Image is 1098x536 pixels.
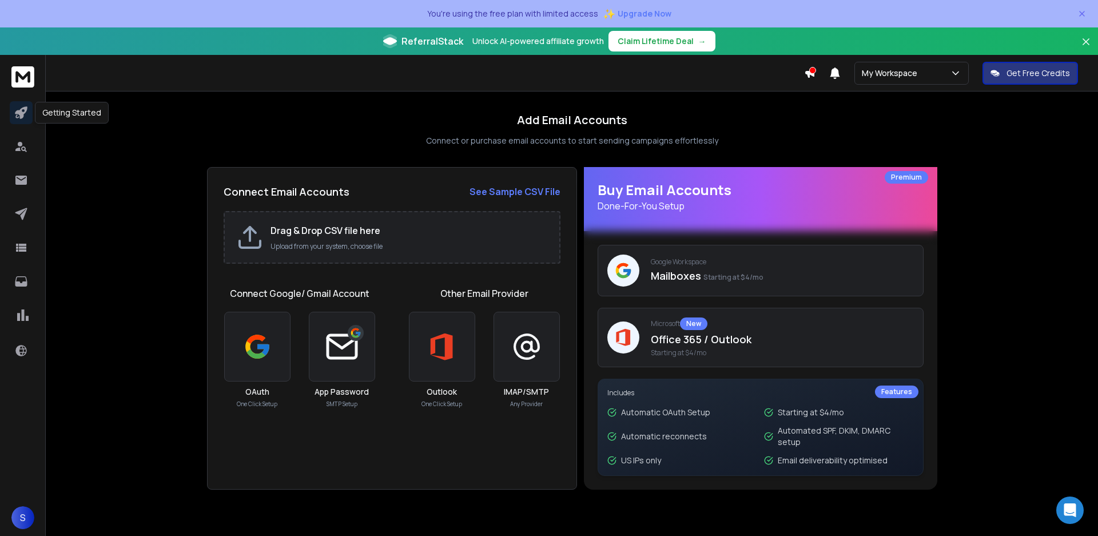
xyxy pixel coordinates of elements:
span: Upgrade Now [618,8,671,19]
p: Upload from your system, choose file [270,242,548,251]
button: ✨Upgrade Now [603,2,671,25]
div: New [680,317,707,330]
button: S [11,506,34,529]
h3: IMAP/SMTP [504,386,549,398]
div: Premium [885,171,928,184]
p: One Click Setup [237,400,277,408]
div: Open Intercom Messenger [1056,497,1084,524]
p: Unlock AI-powered affiliate growth [472,35,604,47]
span: Starting at $4/mo [651,348,914,358]
p: One Click Setup [421,400,462,408]
p: Automated SPF, DKIM, DMARC setup [778,425,914,448]
p: My Workspace [862,68,922,79]
p: Automatic OAuth Setup [621,407,710,418]
span: ReferralStack [401,34,463,48]
p: US IPs only [621,455,661,466]
span: ✨ [603,6,615,22]
span: Starting at $4/mo [703,272,763,282]
h2: Connect Email Accounts [224,184,349,200]
button: Claim Lifetime Deal→ [608,31,715,51]
h3: OAuth [245,386,269,398]
h3: Outlook [427,386,457,398]
p: SMTP Setup [327,400,357,408]
h2: Drag & Drop CSV file here [270,224,548,237]
h3: App Password [315,386,369,398]
span: → [698,35,706,47]
button: Get Free Credits [982,62,1078,85]
p: Connect or purchase email accounts to start sending campaigns effortlessly [426,135,718,146]
p: Mailboxes [651,268,914,284]
button: Close banner [1079,34,1093,62]
h1: Buy Email Accounts [598,181,924,213]
h1: Other Email Provider [440,287,528,300]
h1: Connect Google/ Gmail Account [230,287,369,300]
p: Get Free Credits [1006,68,1070,79]
p: Includes [607,388,914,398]
p: Google Workspace [651,257,914,267]
p: Starting at $4/mo [778,407,844,418]
a: See Sample CSV File [470,185,560,198]
h1: Add Email Accounts [517,112,627,128]
p: You're using the free plan with limited access [427,8,598,19]
p: Automatic reconnects [621,431,707,442]
p: Email deliverability optimised [778,455,888,466]
div: Getting Started [35,102,109,124]
p: Any Provider [510,400,543,408]
p: Office 365 / Outlook [651,331,914,347]
div: Features [875,386,918,398]
p: Done-For-You Setup [598,199,924,213]
p: Microsoft [651,317,914,330]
